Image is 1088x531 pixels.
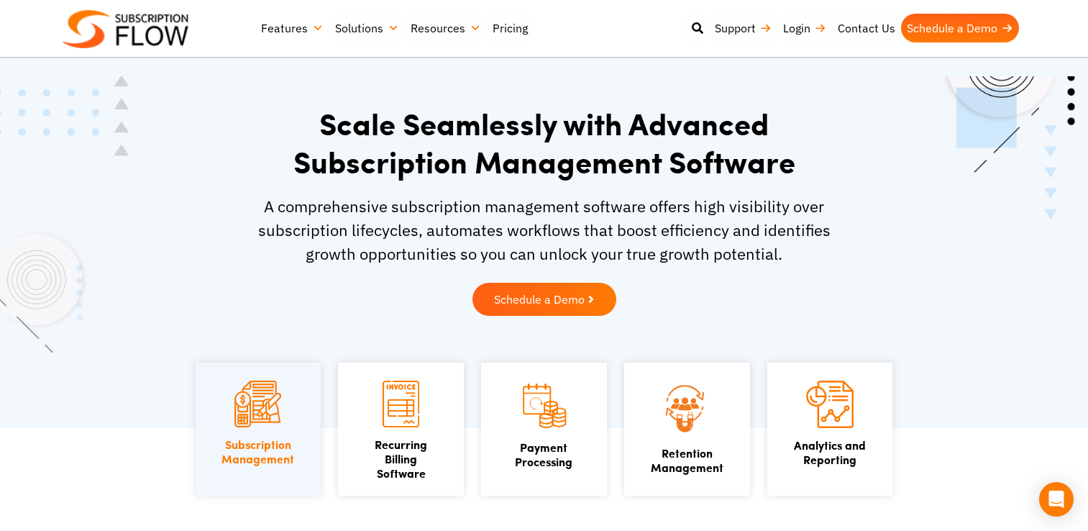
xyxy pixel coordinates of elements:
img: Retention Management icon [646,381,728,435]
a: Resources [405,14,487,42]
a: PaymentProcessing [515,439,572,470]
a: Features [255,14,329,42]
h1: Scale Seamlessly with Advanced Subscription Management Software [246,104,843,180]
a: Retention Management [651,445,723,476]
a: Login [777,14,832,42]
p: A comprehensive subscription management software offers high visibility over subscription lifecyc... [246,194,843,265]
img: Payment Processing icon [521,381,567,430]
a: Support [709,14,777,42]
img: Analytics and Reporting icon [806,381,854,428]
a: Schedule a Demo [472,283,616,316]
a: Analytics andReporting [794,437,866,468]
img: Recurring Billing Software icon [383,381,419,427]
a: Contact Us [832,14,901,42]
div: Open Intercom Messenger [1039,482,1074,517]
img: Subscription Management icon [234,381,281,427]
a: Recurring Billing Software [375,436,427,481]
a: Schedule a Demo [901,14,1019,42]
img: Subscriptionflow [63,10,188,48]
a: SubscriptionManagement [221,436,294,467]
span: Schedule a Demo [494,294,585,305]
a: Solutions [329,14,405,42]
a: Pricing [487,14,534,42]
